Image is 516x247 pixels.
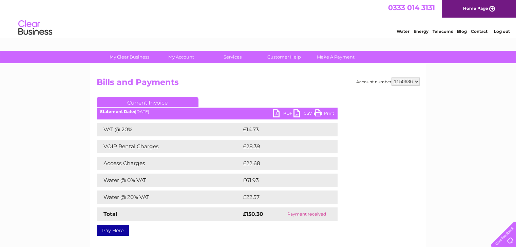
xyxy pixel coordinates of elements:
a: Blog [457,29,467,34]
a: Log out [494,29,510,34]
td: Water @ 0% VAT [97,174,241,187]
a: CSV [293,109,314,119]
td: £28.39 [241,140,324,153]
a: PDF [273,109,293,119]
div: [DATE] [97,109,338,114]
strong: Total [103,211,117,217]
a: My Clear Business [101,51,157,63]
td: £61.93 [241,174,323,187]
a: Pay Here [97,225,129,236]
b: Statement Date: [100,109,135,114]
a: Water [397,29,409,34]
td: VOIP Rental Charges [97,140,241,153]
div: Clear Business is a trading name of Verastar Limited (registered in [GEOGRAPHIC_DATA] No. 3667643... [98,4,419,33]
td: Water @ 20% VAT [97,190,241,204]
img: logo.png [18,18,53,38]
a: Contact [471,29,488,34]
td: £22.68 [241,157,324,170]
td: VAT @ 20% [97,123,241,136]
a: Make A Payment [308,51,364,63]
h2: Bills and Payments [97,77,420,90]
a: Print [314,109,334,119]
td: Payment received [276,207,338,221]
div: Account number [356,77,420,86]
td: £14.73 [241,123,323,136]
a: 0333 014 3131 [388,3,435,12]
td: £22.57 [241,190,324,204]
strong: £150.30 [243,211,263,217]
a: Energy [414,29,428,34]
a: Current Invoice [97,97,198,107]
a: Customer Help [256,51,312,63]
a: My Account [153,51,209,63]
a: Services [205,51,261,63]
a: Telecoms [433,29,453,34]
td: Access Charges [97,157,241,170]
